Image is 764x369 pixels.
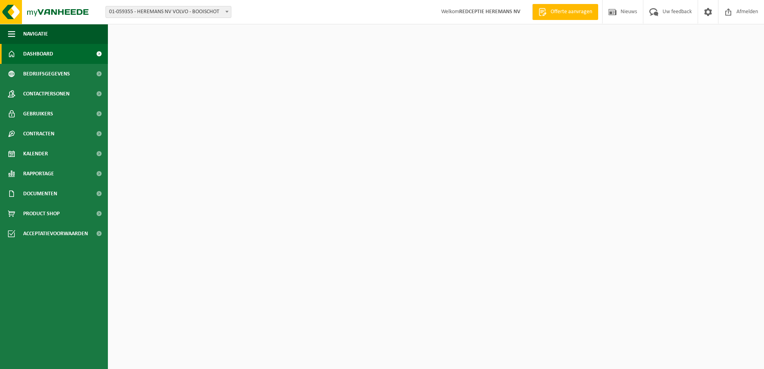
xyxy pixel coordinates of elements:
span: Rapportage [23,164,54,184]
span: Contactpersonen [23,84,70,104]
span: 01-059355 - HEREMANS NV VOLVO - BOOISCHOT [106,6,231,18]
a: Offerte aanvragen [532,4,598,20]
span: Bedrijfsgegevens [23,64,70,84]
span: Documenten [23,184,57,204]
span: Gebruikers [23,104,53,124]
span: Offerte aanvragen [549,8,594,16]
span: Acceptatievoorwaarden [23,224,88,244]
span: Dashboard [23,44,53,64]
span: Navigatie [23,24,48,44]
strong: REDCEPTIE HEREMANS NV [459,9,520,15]
span: Product Shop [23,204,60,224]
span: Kalender [23,144,48,164]
span: 01-059355 - HEREMANS NV VOLVO - BOOISCHOT [105,6,231,18]
span: Contracten [23,124,54,144]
